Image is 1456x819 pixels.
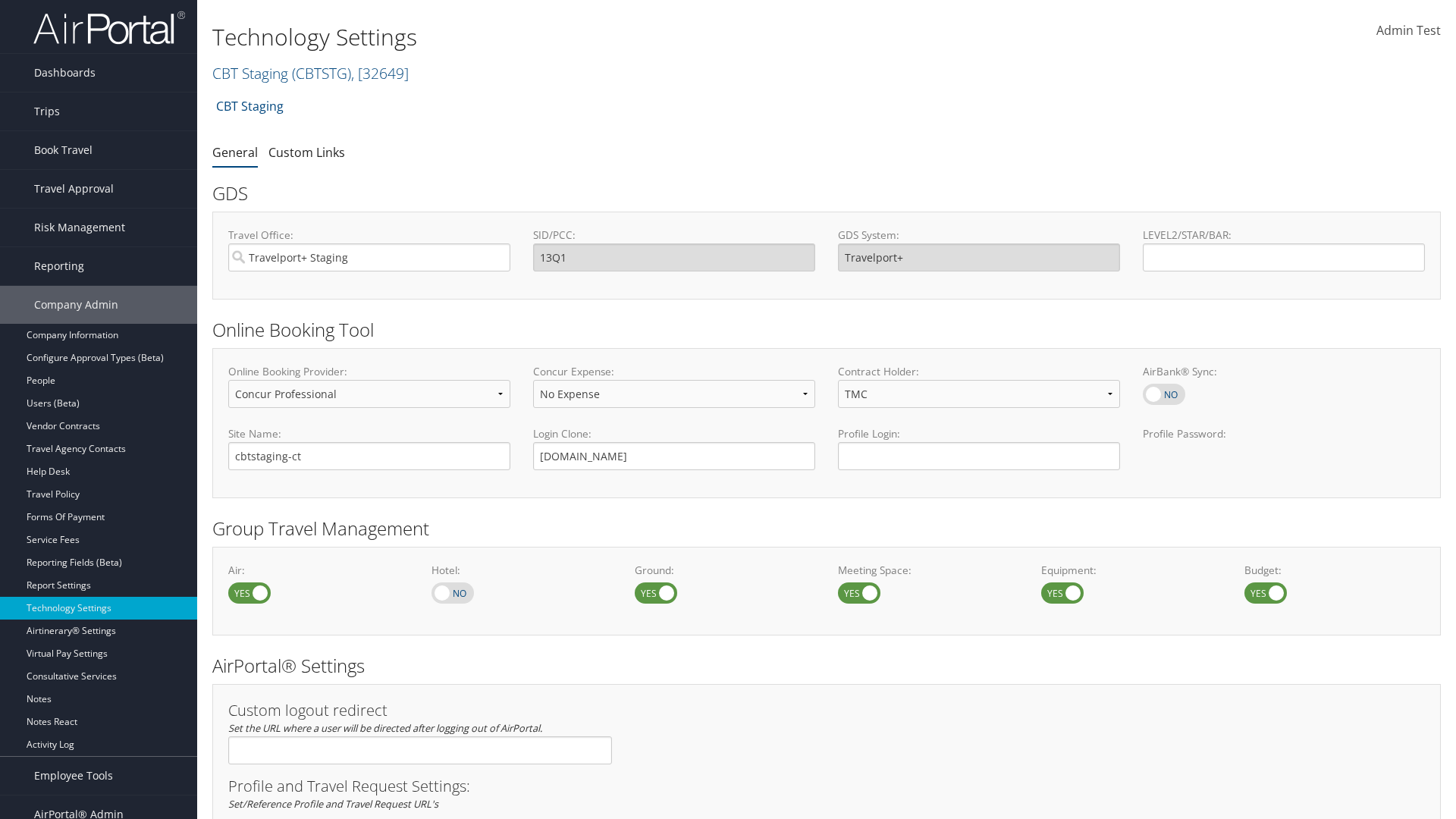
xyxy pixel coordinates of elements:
span: Risk Management [34,209,125,246]
h2: GDS [212,180,1429,206]
em: Set/Reference Profile and Travel Request URL's [228,797,438,811]
span: Admin Test [1376,22,1441,39]
label: Concur Expense: [533,364,815,379]
label: Hotel: [431,563,612,578]
label: Site Name: [228,426,510,441]
label: Profile Login: [838,426,1120,469]
label: Travel Office: [228,227,510,243]
label: Budget: [1244,563,1425,578]
span: Trips [34,93,60,130]
a: Custom Links [268,144,345,161]
input: Profile Login: [838,442,1120,470]
span: Employee Tools [34,757,113,795]
em: Set the URL where a user will be directed after logging out of AirPortal. [228,721,542,735]
label: LEVEL2/STAR/BAR: [1143,227,1425,243]
span: Book Travel [34,131,93,169]
h2: Online Booking Tool [212,317,1441,343]
label: Ground: [635,563,815,578]
label: SID/PCC: [533,227,815,243]
h3: Profile and Travel Request Settings: [228,779,1425,794]
label: Login Clone: [533,426,815,441]
a: CBT Staging [216,91,284,121]
span: Company Admin [34,286,118,324]
span: , [ 32649 ] [351,63,409,83]
label: Profile Password: [1143,426,1425,469]
h3: Custom logout redirect [228,703,612,718]
label: Meeting Space: [838,563,1018,578]
a: Admin Test [1376,8,1441,55]
label: Air: [228,563,409,578]
h2: AirPortal® Settings [212,653,1441,679]
label: Contract Holder: [838,364,1120,379]
span: Reporting [34,247,84,285]
label: AirBank® Sync [1143,384,1185,405]
label: AirBank® Sync: [1143,364,1425,379]
span: Dashboards [34,54,96,92]
h1: Technology Settings [212,21,1031,53]
label: GDS System: [838,227,1120,243]
h2: Group Travel Management [212,516,1441,541]
label: Equipment: [1041,563,1222,578]
img: airportal-logo.png [33,10,185,45]
label: Online Booking Provider: [228,364,510,379]
a: General [212,144,258,161]
a: CBT Staging [212,63,409,83]
span: ( CBTSTG ) [292,63,351,83]
span: Travel Approval [34,170,114,208]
